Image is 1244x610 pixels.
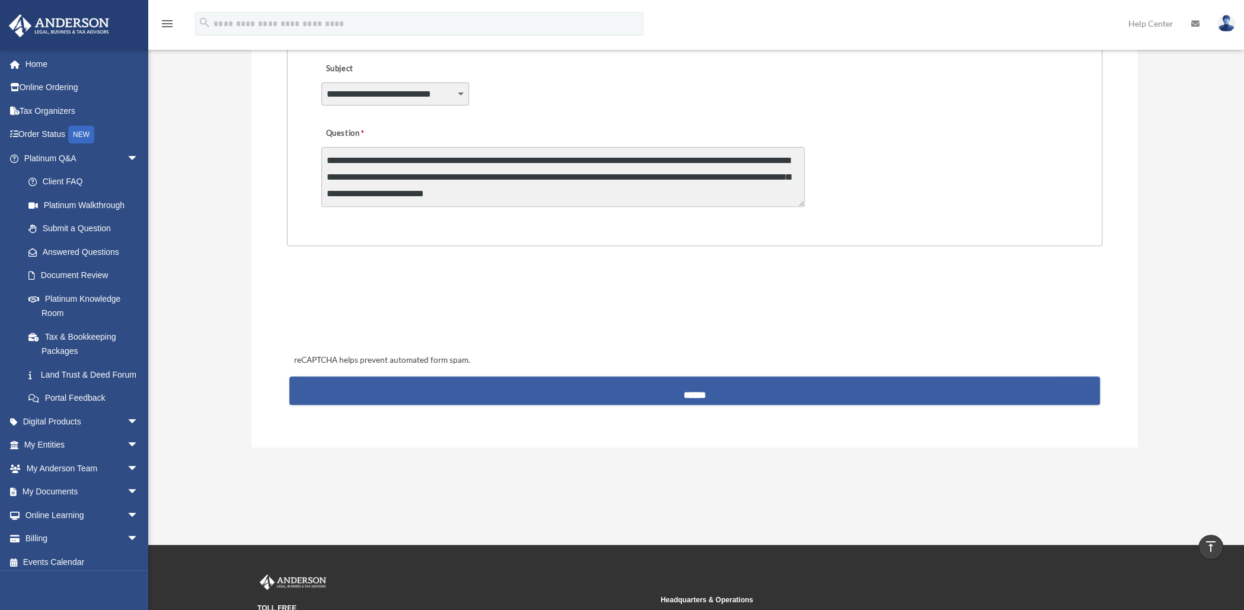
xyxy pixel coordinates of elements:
span: arrow_drop_down [127,480,151,504]
span: arrow_drop_down [127,410,151,434]
i: menu [160,17,174,31]
a: Billingarrow_drop_down [8,527,157,551]
a: Submit a Question [17,217,151,241]
span: arrow_drop_down [127,503,151,528]
a: Answered Questions [17,240,157,264]
a: Events Calendar [8,550,157,574]
span: arrow_drop_down [127,456,151,481]
a: My Anderson Teamarrow_drop_down [8,456,157,480]
a: menu [160,21,174,31]
a: Tax Organizers [8,99,157,123]
i: vertical_align_top [1204,539,1218,554]
img: Anderson Advisors Platinum Portal [257,574,328,590]
a: Platinum Knowledge Room [17,287,157,325]
i: search [198,16,211,29]
a: Land Trust & Deed Forum [17,363,157,387]
div: NEW [68,126,94,143]
a: Document Review [17,264,157,288]
a: Portal Feedback [17,387,157,410]
img: Anderson Advisors Platinum Portal [5,14,113,37]
a: My Documentsarrow_drop_down [8,480,157,504]
small: Headquarters & Operations [661,594,1055,606]
iframe: reCAPTCHA [291,283,471,329]
img: User Pic [1217,15,1235,32]
span: arrow_drop_down [127,433,151,458]
a: My Entitiesarrow_drop_down [8,433,157,457]
span: arrow_drop_down [127,527,151,551]
a: Online Learningarrow_drop_down [8,503,157,527]
a: Online Ordering [8,76,157,100]
a: Tax & Bookkeeping Packages [17,325,157,363]
span: arrow_drop_down [127,146,151,171]
a: Digital Productsarrow_drop_down [8,410,157,433]
a: Home [8,52,157,76]
a: Platinum Q&Aarrow_drop_down [8,146,157,170]
a: vertical_align_top [1198,535,1223,560]
a: Client FAQ [17,170,157,194]
label: Question [321,125,413,142]
div: reCAPTCHA helps prevent automated form spam. [289,353,1100,368]
a: Platinum Walkthrough [17,193,157,217]
label: Subject [321,60,434,77]
a: Order StatusNEW [8,123,157,147]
